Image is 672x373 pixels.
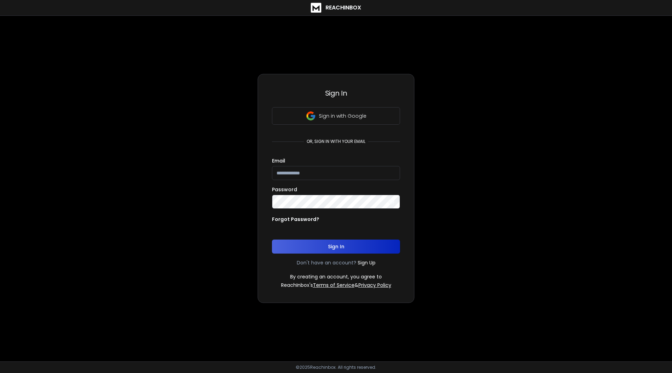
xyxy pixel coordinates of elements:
[272,107,400,125] button: Sign in with Google
[325,4,361,12] h1: ReachInbox
[290,273,382,280] p: By creating an account, you agree to
[311,3,321,13] img: logo
[281,282,391,289] p: ReachInbox's &
[272,187,297,192] label: Password
[272,216,319,223] p: Forgot Password?
[311,3,361,13] a: ReachInbox
[358,259,376,266] a: Sign Up
[272,88,400,98] h3: Sign In
[319,112,366,119] p: Sign in with Google
[358,282,391,289] a: Privacy Policy
[272,240,400,254] button: Sign In
[272,158,285,163] label: Email
[313,282,355,289] a: Terms of Service
[296,365,376,370] p: © 2025 Reachinbox. All rights reserved.
[304,139,368,144] p: or, sign in with your email
[297,259,356,266] p: Don't have an account?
